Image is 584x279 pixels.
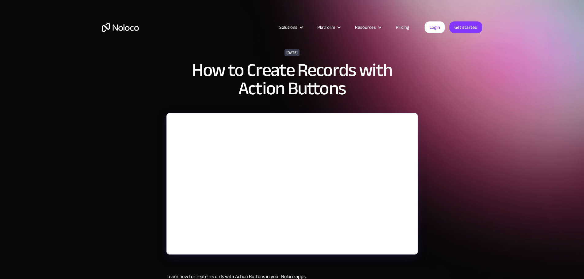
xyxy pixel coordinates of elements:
h1: How to Create Records with Action Buttons [170,61,415,98]
iframe: YouTube embed [167,113,418,254]
div: Resources [355,23,376,31]
div: Resources [347,23,388,31]
a: Get started [449,21,482,33]
div: Platform [317,23,335,31]
a: Pricing [388,23,417,31]
div: Solutions [272,23,310,31]
div: Solutions [279,23,297,31]
a: Login [425,21,445,33]
div: Platform [310,23,347,31]
a: home [102,23,139,32]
